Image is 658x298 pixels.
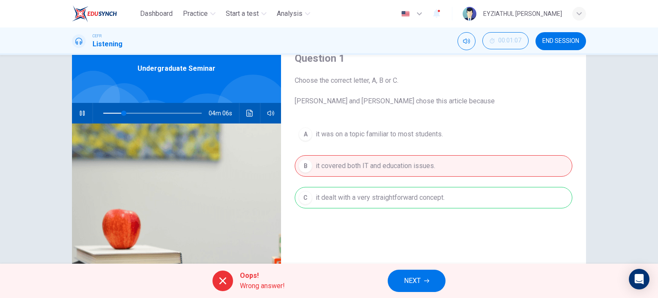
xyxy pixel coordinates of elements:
[295,75,572,106] span: Choose the correct letter, A, B or C. [PERSON_NAME] and [PERSON_NAME] chose this article because
[222,6,270,21] button: Start a test
[542,38,579,45] span: END SESSION
[179,6,219,21] button: Practice
[140,9,173,19] span: Dashboard
[388,270,446,292] button: NEXT
[483,9,562,19] div: EYZIATHUL [PERSON_NAME]
[498,37,521,44] span: 00:01:07
[273,6,314,21] button: Analysis
[72,5,117,22] img: EduSynch logo
[404,275,421,287] span: NEXT
[240,271,285,281] span: Oops!
[295,51,572,65] h4: Question 1
[93,39,123,49] h1: Listening
[137,6,176,21] button: Dashboard
[482,32,529,50] div: Hide
[482,32,529,49] button: 00:01:07
[209,103,239,123] span: 04m 06s
[463,7,476,21] img: Profile picture
[400,11,411,17] img: en
[535,32,586,50] button: END SESSION
[458,32,476,50] div: Mute
[629,269,649,289] div: Open Intercom Messenger
[226,9,259,19] span: Start a test
[72,5,137,22] a: EduSynch logo
[93,33,102,39] span: CEFR
[277,9,302,19] span: Analysis
[243,103,257,123] button: Click to see the audio transcription
[183,9,208,19] span: Practice
[138,63,215,74] span: Undergraduate Seminar
[240,281,285,291] span: Wrong answer!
